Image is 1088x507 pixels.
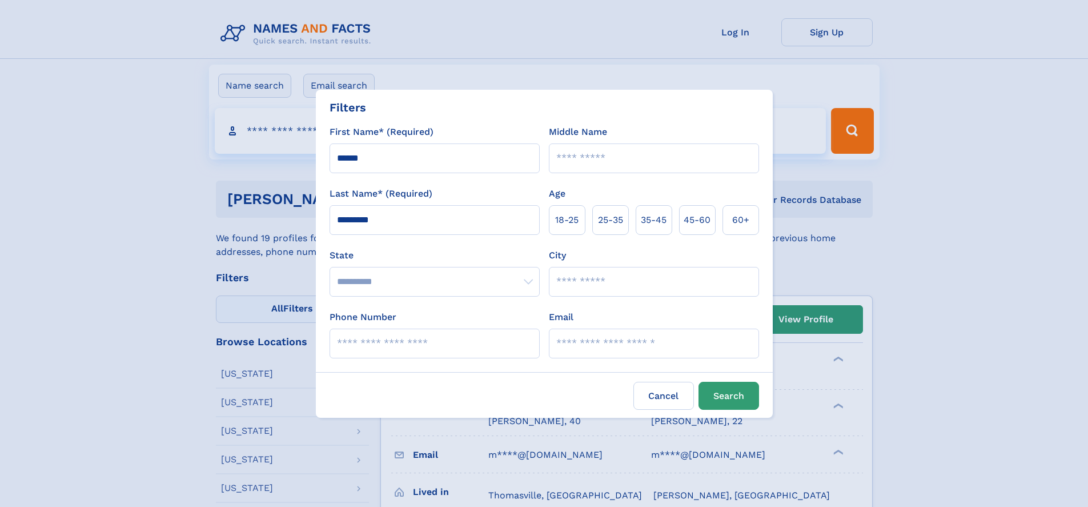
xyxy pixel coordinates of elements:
[641,213,667,227] span: 35‑45
[684,213,710,227] span: 45‑60
[598,213,623,227] span: 25‑35
[549,310,573,324] label: Email
[330,99,366,116] div: Filters
[330,187,432,201] label: Last Name* (Required)
[330,249,540,262] label: State
[555,213,579,227] span: 18‑25
[330,125,433,139] label: First Name* (Required)
[549,249,566,262] label: City
[633,382,694,410] label: Cancel
[698,382,759,410] button: Search
[330,310,396,324] label: Phone Number
[549,125,607,139] label: Middle Name
[732,213,749,227] span: 60+
[549,187,565,201] label: Age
